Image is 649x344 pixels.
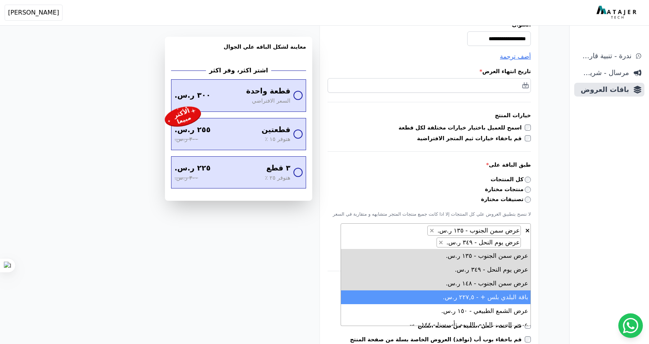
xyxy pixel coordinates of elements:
[428,226,436,235] button: Remove item
[175,90,211,101] span: ٣٠٠ ر.س.
[252,97,290,105] span: السعر الافتراضي
[328,211,531,217] p: لا ننصح بتطبيق العروض علي كل المنتجات إلا اذا كانت جميع منتجات المتجر متشابهه و متقاربة في السعر
[417,134,525,142] label: قم باخفاء خيارات ثيم المتجر الافتراضية
[485,185,531,193] label: منتجات مختارة
[525,227,530,234] span: ×
[525,177,531,183] input: كل المنتجات
[341,304,530,318] li: عرض الشمع الطبيعي - ١٥۰ ر.س.
[525,187,531,193] input: منتجات مختارة
[265,135,290,144] span: هتوفر ١٥ ٪
[500,53,531,60] span: أضف ترجمة
[525,197,531,203] input: تصنيفات مختارة
[577,51,631,61] span: ندرة - تنبية قارب علي النفاذ
[328,111,531,119] h3: خيارات المنتج
[350,336,525,343] label: قم باخفاء بوب أب (نوافذ) العروض الخاصة بسلة من صفحة المنتج
[328,67,531,75] label: تاريخ انتهاء العرض
[437,238,445,247] button: Remove item
[525,226,530,233] button: قم بإزالة كل العناصر
[481,195,531,203] label: تصنيفات مختارة
[596,6,638,20] img: MatajerTech Logo
[399,124,525,131] label: اسمح للعميل باختيار خيارات مختلفة لكل قطعة
[5,5,63,21] button: [PERSON_NAME]
[427,226,521,236] li: عرض سمن الجنوب - ١۳٥ ر.س.
[175,135,198,144] span: ٣٠٠ ر.س.
[500,52,531,61] button: أضف ترجمة
[175,174,198,182] span: ٣٠٠ ر.س.
[341,263,530,277] li: عرض يوم النحل - ۳٤٩ ر.س.
[8,8,59,17] span: [PERSON_NAME]
[435,227,521,234] span: عرض سمن الجنوب - ١۳٥ ر.س.
[328,161,531,169] label: طبق الباقة على
[491,175,531,183] label: كل المنتجات
[577,67,629,78] span: مرسال - شريط دعاية
[171,107,194,126] div: الأكثر مبيعا
[341,290,530,304] li: باقة البلدي بلس + - ٢٢٧,٥ ر.س.
[341,249,530,263] li: عرض سمن الجنوب - ١۳٥ ر.س.
[429,227,434,234] span: ×
[171,43,306,60] h3: معاينة لشكل الباقه علي الجوال
[437,238,521,247] li: عرض يوم النحل - ۳٤٩ ر.س.
[266,163,290,174] span: ٣ قطع
[265,174,290,182] span: هتوفر ٢٥ ٪
[246,86,290,97] span: قطعة واحدة
[341,277,530,290] li: عرض سمن الجنوب - ١٤٨ ر.س.
[262,124,290,136] span: قطعتين
[438,239,443,246] span: ×
[209,66,268,75] h2: اشتر اكثر، وفر اكثر
[577,84,629,95] span: باقات العروض
[175,124,211,136] span: ٢٥٥ ر.س.
[445,239,521,246] span: عرض يوم النحل - ۳٤٩ ر.س.
[175,163,211,174] span: ٢٢٥ ر.س.
[341,318,530,332] li: عرض السمن البلدي III يوم تأسيسنا - ١٤٤ ر.س.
